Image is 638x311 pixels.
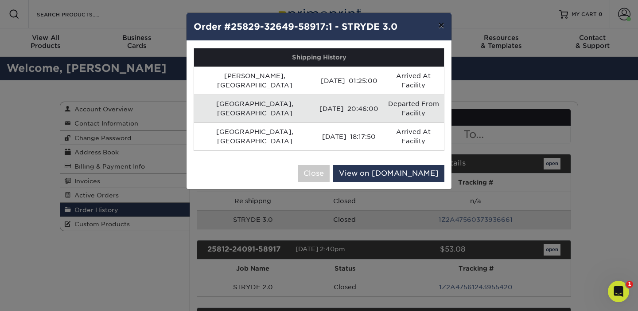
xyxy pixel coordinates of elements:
[333,165,444,182] a: View on [DOMAIN_NAME]
[194,20,444,33] h4: Order #25829-32649-58917:1 - STRYDE 3.0
[194,94,315,122] td: [GEOGRAPHIC_DATA], [GEOGRAPHIC_DATA]
[194,122,315,150] td: [GEOGRAPHIC_DATA], [GEOGRAPHIC_DATA]
[315,94,383,122] td: [DATE] 20:46:00
[315,122,383,150] td: [DATE] 18:17:50
[298,165,330,182] button: Close
[383,67,444,94] td: Arrived At Facility
[431,13,451,38] button: ×
[608,281,629,302] iframe: Intercom live chat
[315,67,383,94] td: [DATE] 01:25:00
[383,94,444,122] td: Departed From Facility
[626,281,633,288] span: 1
[383,122,444,150] td: Arrived At Facility
[194,48,444,67] th: Shipping History
[194,67,315,94] td: [PERSON_NAME], [GEOGRAPHIC_DATA]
